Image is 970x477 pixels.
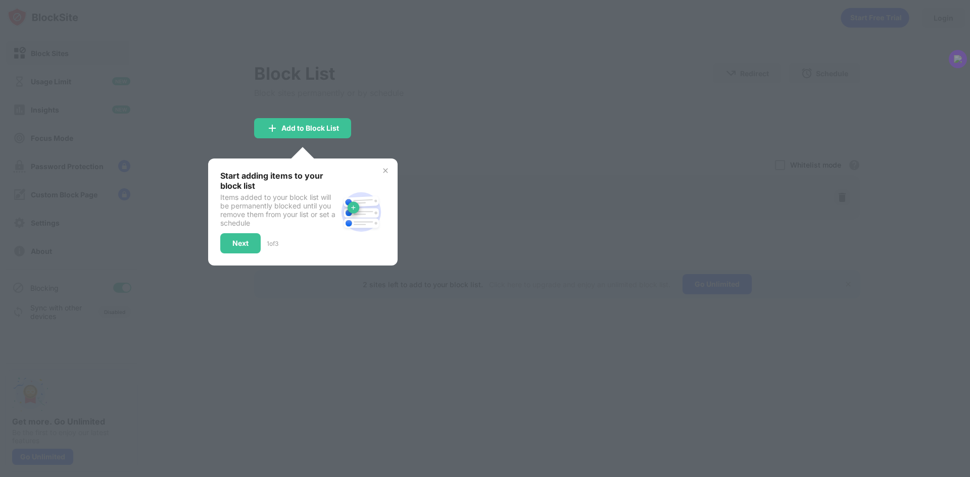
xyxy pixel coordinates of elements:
div: Add to Block List [281,124,339,132]
img: x-button.svg [381,167,390,175]
img: block-site.svg [337,188,385,236]
div: Next [232,239,249,247]
div: 1 of 3 [267,240,278,247]
div: Start adding items to your block list [220,171,337,191]
div: Items added to your block list will be permanently blocked until you remove them from your list o... [220,193,337,227]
